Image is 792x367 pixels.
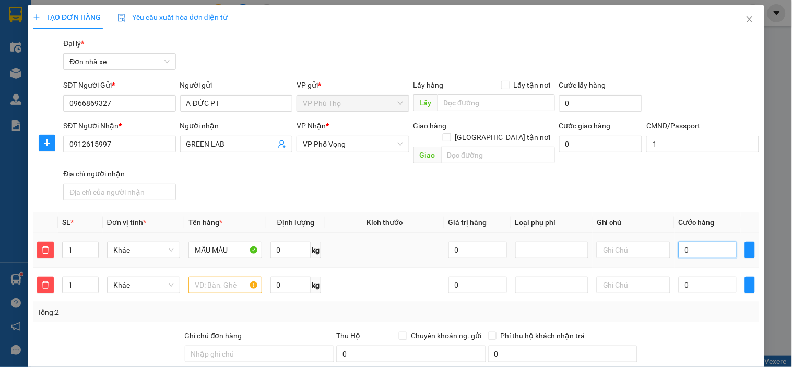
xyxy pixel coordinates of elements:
[13,13,65,65] img: logo.jpg
[39,135,55,151] button: plus
[413,122,447,130] span: Giao hàng
[303,96,403,111] span: VP Phú Thọ
[746,15,754,23] span: close
[597,242,670,258] input: Ghi Chú
[438,94,555,111] input: Dọc đường
[278,140,286,148] span: user-add
[39,139,55,147] span: plus
[559,122,611,130] label: Cước giao hàng
[511,212,593,233] th: Loại phụ phí
[113,242,174,258] span: Khác
[746,281,754,289] span: plus
[38,281,53,289] span: delete
[597,277,670,293] input: Ghi Chú
[679,218,715,227] span: Cước hàng
[277,218,314,227] span: Định lượng
[413,94,438,111] span: Lấy
[180,120,292,132] div: Người nhận
[311,277,321,293] span: kg
[646,120,759,132] div: CMND/Passport
[188,242,262,258] input: VD: Bàn, Ghế
[107,218,146,227] span: Đơn vị tính
[303,136,403,152] span: VP Phố Vọng
[745,277,754,293] button: plus
[63,168,175,180] div: Địa chỉ người nhận
[37,277,54,293] button: delete
[117,14,126,22] img: icon
[559,95,643,112] input: Cước lấy hàng
[336,332,360,340] span: Thu Hộ
[413,147,441,163] span: Giao
[745,242,754,258] button: plus
[407,330,486,341] span: Chuyển khoản ng. gửi
[63,120,175,132] div: SĐT Người Nhận
[37,306,306,318] div: Tổng: 2
[63,79,175,91] div: SĐT Người Gửi
[38,246,53,254] span: delete
[188,218,222,227] span: Tên hàng
[62,218,70,227] span: SL
[559,81,606,89] label: Cước lấy hàng
[98,26,436,39] li: Số 10 ngõ 15 Ngọc Hồi, Q.[PERSON_NAME], [GEOGRAPHIC_DATA]
[33,13,101,21] span: TẠO ĐƠN HÀNG
[297,79,409,91] div: VP gửi
[311,242,321,258] span: kg
[441,147,555,163] input: Dọc đường
[746,246,754,254] span: plus
[451,132,555,143] span: [GEOGRAPHIC_DATA] tận nơi
[63,39,84,48] span: Đại lý
[188,277,262,293] input: VD: Bàn, Ghế
[448,242,507,258] input: 0
[98,39,436,52] li: Hotline: 19001155
[559,136,643,152] input: Cước giao hàng
[185,346,335,362] input: Ghi chú đơn hàng
[413,81,444,89] span: Lấy hàng
[33,14,40,21] span: plus
[113,277,174,293] span: Khác
[13,76,124,93] b: GỬI : VP Phú Thọ
[37,242,54,258] button: delete
[117,13,228,21] span: Yêu cầu xuất hóa đơn điện tử
[735,5,764,34] button: Close
[593,212,674,233] th: Ghi chú
[367,218,403,227] span: Kích thước
[510,79,555,91] span: Lấy tận nơi
[180,79,292,91] div: Người gửi
[69,54,169,69] span: Đơn nhà xe
[497,330,589,341] span: Phí thu hộ khách nhận trả
[63,184,175,200] input: Địa chỉ của người nhận
[448,218,487,227] span: Giá trị hàng
[297,122,326,130] span: VP Nhận
[448,277,507,293] input: 0
[185,332,242,340] label: Ghi chú đơn hàng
